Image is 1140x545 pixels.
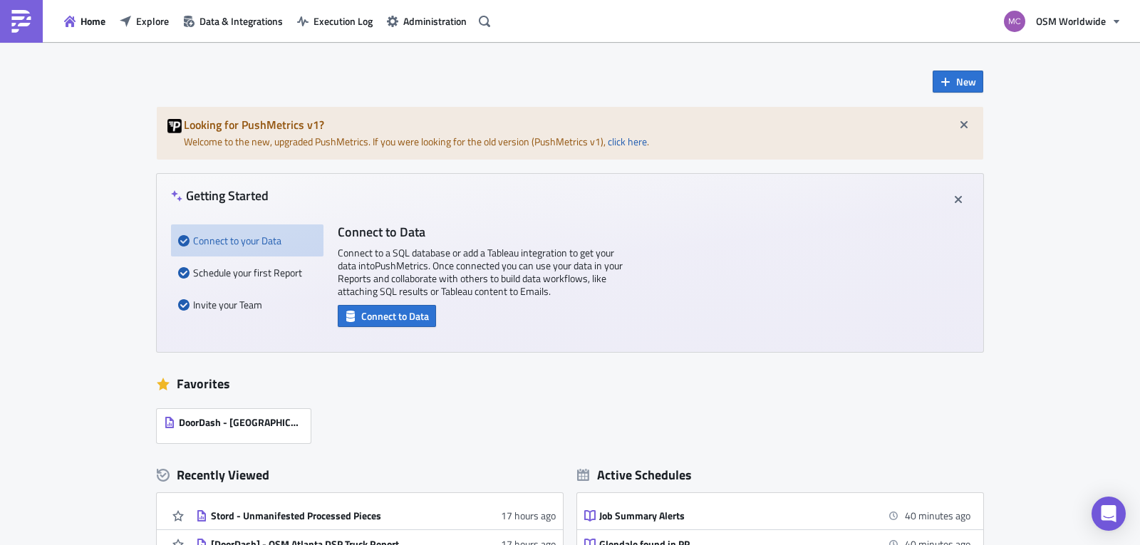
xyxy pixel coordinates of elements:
h4: Connect to Data [338,224,623,239]
div: Connect to your Data [178,224,316,256]
span: Data & Integrations [199,14,283,28]
div: Invite your Team [178,289,316,321]
div: Recently Viewed [157,464,563,486]
button: New [933,71,983,93]
a: Connect to Data [338,307,436,322]
div: Schedule your first Report [178,256,316,289]
span: DoorDash - [GEOGRAPHIC_DATA] Truck Report [179,416,303,429]
button: Administration [380,10,474,32]
button: Explore [113,10,176,32]
div: Welcome to the new, upgraded PushMetrics. If you were looking for the old version (PushMetrics v1... [157,107,983,160]
button: Data & Integrations [176,10,290,32]
div: Open Intercom Messenger [1092,497,1126,531]
span: New [956,74,976,89]
div: Job Summary Alerts [599,509,849,522]
div: Active Schedules [577,467,692,483]
time: 2025-09-24 09:00 [905,508,970,523]
span: Home [81,14,105,28]
h5: Looking for PushMetrics v1? [184,119,973,130]
span: Connect to Data [361,308,429,323]
a: click here [608,134,647,149]
time: 2025-09-23T21:08:14Z [501,508,556,523]
button: Connect to Data [338,305,436,327]
a: Stord - Unmanifested Processed Pieces17 hours ago [196,502,556,529]
span: OSM Worldwide [1036,14,1106,28]
img: PushMetrics [10,10,33,33]
a: Job Summary Alerts40 minutes ago [584,502,970,529]
img: Avatar [1002,9,1027,33]
button: OSM Worldwide [995,6,1129,37]
p: Connect to a SQL database or add a Tableau integration to get your data into PushMetrics . Once c... [338,246,623,298]
span: Execution Log [313,14,373,28]
a: DoorDash - [GEOGRAPHIC_DATA] Truck Report [157,402,318,443]
button: Execution Log [290,10,380,32]
span: Administration [403,14,467,28]
div: Favorites [157,373,983,395]
div: Stord - Unmanifested Processed Pieces [211,509,460,522]
button: Home [57,10,113,32]
h4: Getting Started [171,188,269,203]
span: Explore [136,14,169,28]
